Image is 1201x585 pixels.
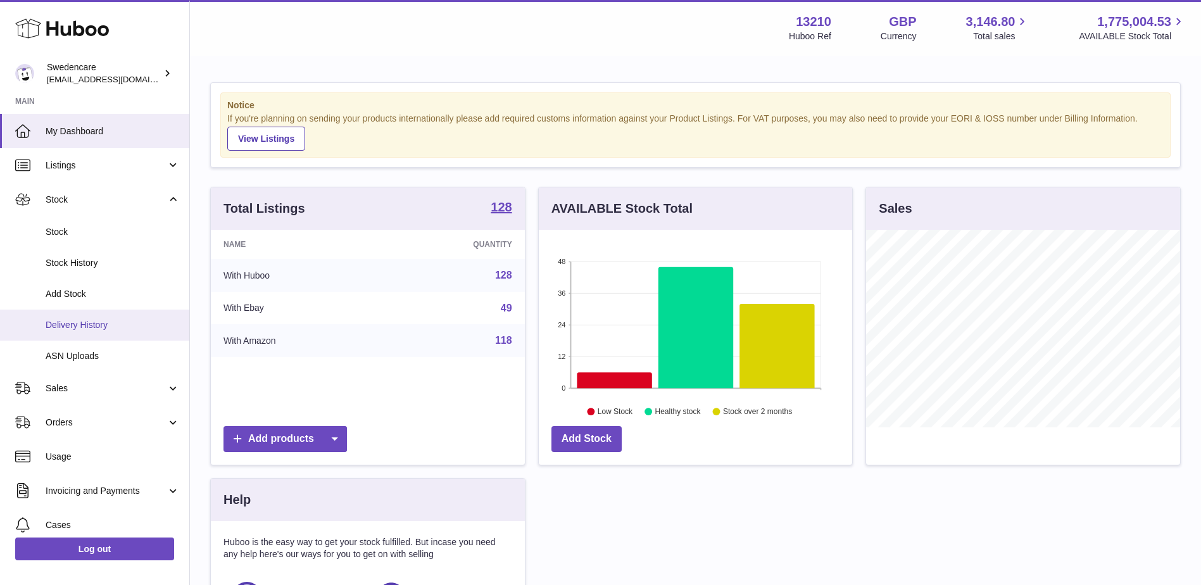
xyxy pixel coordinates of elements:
strong: Notice [227,99,1164,111]
a: Add Stock [551,426,622,452]
img: gemma.horsfield@swedencare.co.uk [15,64,34,83]
span: Stock History [46,257,180,269]
text: 48 [558,258,565,265]
h3: Total Listings [223,200,305,217]
div: Currency [881,30,917,42]
span: Total sales [973,30,1029,42]
text: Stock over 2 months [723,407,792,416]
h3: AVAILABLE Stock Total [551,200,693,217]
a: View Listings [227,127,305,151]
text: 36 [558,289,565,297]
div: Swedencare [47,61,161,85]
span: My Dashboard [46,125,180,137]
a: 3,146.80 Total sales [966,13,1030,42]
text: 24 [558,321,565,329]
span: Sales [46,382,167,394]
text: 12 [558,353,565,360]
span: Usage [46,451,180,463]
span: Stock [46,226,180,238]
span: Orders [46,417,167,429]
td: With Amazon [211,324,382,357]
span: Cases [46,519,180,531]
a: 49 [501,303,512,313]
th: Quantity [382,230,524,259]
a: Add products [223,426,347,452]
span: 1,775,004.53 [1097,13,1171,30]
a: 1,775,004.53 AVAILABLE Stock Total [1079,13,1186,42]
td: With Huboo [211,259,382,292]
a: 128 [491,201,512,216]
div: Huboo Ref [789,30,831,42]
span: 3,146.80 [966,13,1016,30]
h3: Help [223,491,251,508]
span: Delivery History [46,319,180,331]
a: 128 [495,270,512,280]
p: Huboo is the easy way to get your stock fulfilled. But incase you need any help here's our ways f... [223,536,512,560]
a: 118 [495,335,512,346]
text: Low Stock [598,407,633,416]
text: 0 [562,384,565,392]
span: AVAILABLE Stock Total [1079,30,1186,42]
td: With Ebay [211,292,382,325]
span: ASN Uploads [46,350,180,362]
strong: 13210 [796,13,831,30]
text: Healthy stock [655,407,701,416]
span: Listings [46,160,167,172]
h3: Sales [879,200,912,217]
span: Stock [46,194,167,206]
span: Add Stock [46,288,180,300]
strong: GBP [889,13,916,30]
div: If you're planning on sending your products internationally please add required customs informati... [227,113,1164,151]
strong: 128 [491,201,512,213]
a: Log out [15,538,174,560]
th: Name [211,230,382,259]
span: [EMAIL_ADDRESS][DOMAIN_NAME] [47,74,186,84]
span: Invoicing and Payments [46,485,167,497]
